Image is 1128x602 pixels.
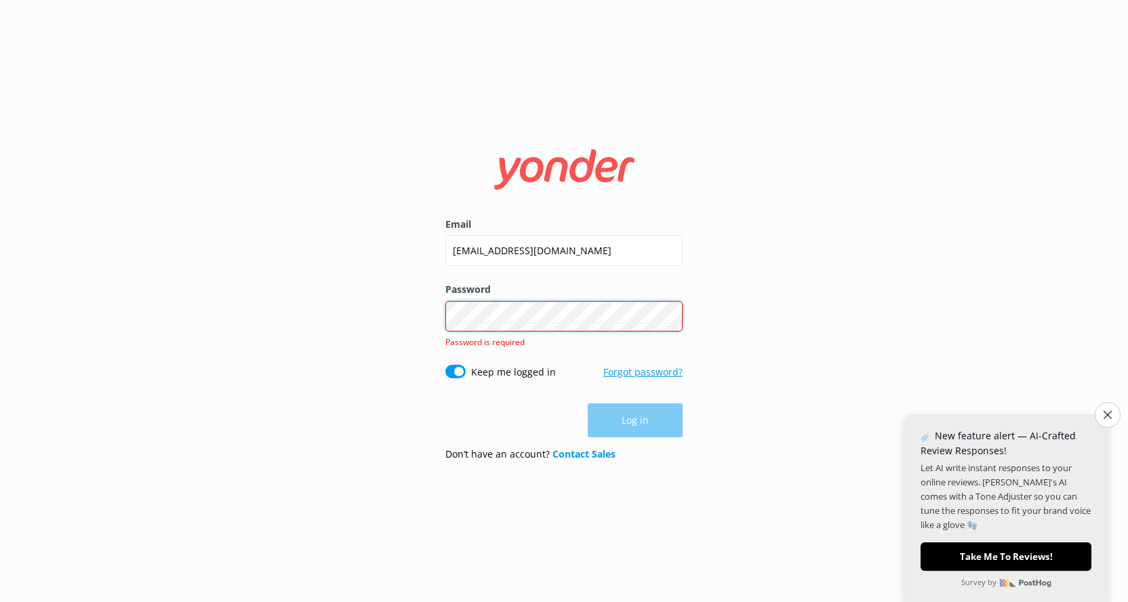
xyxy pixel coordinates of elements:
[471,365,556,380] label: Keep me logged in
[445,447,616,462] p: Don’t have an account?
[445,336,525,348] span: Password is required
[656,302,683,329] button: Show password
[445,217,683,232] label: Email
[445,282,683,297] label: Password
[552,447,616,460] a: Contact Sales
[603,365,683,378] a: Forgot password?
[445,235,683,266] input: user@emailaddress.com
